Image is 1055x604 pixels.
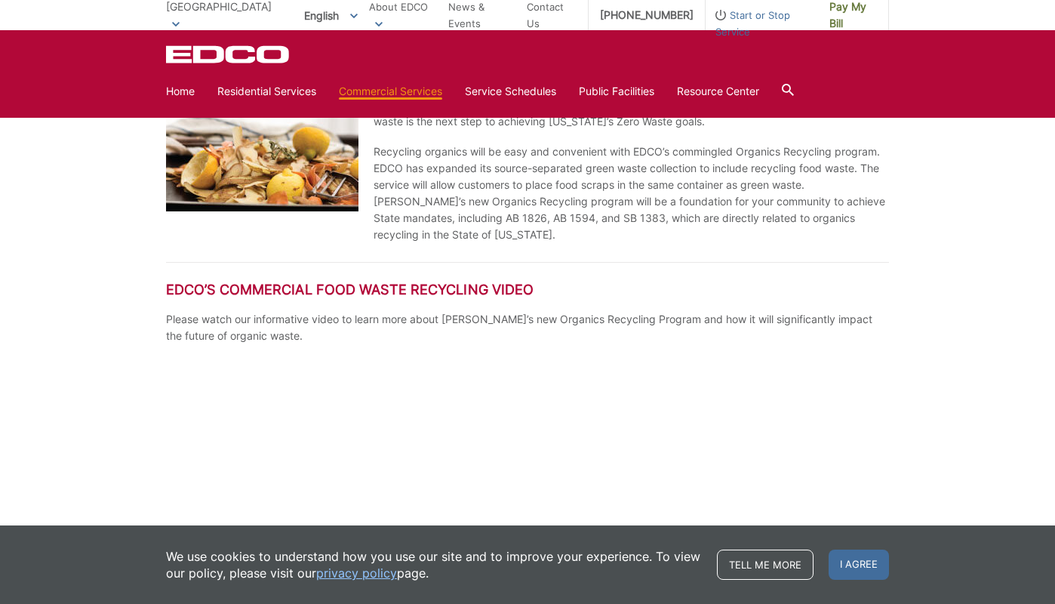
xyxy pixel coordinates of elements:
[166,358,512,553] iframe: Commercial Food Waste Recycling
[166,83,195,100] a: Home
[829,550,889,580] span: I agree
[465,83,556,100] a: Service Schedules
[166,80,358,211] img: Food scraps
[677,83,759,100] a: Resource Center
[374,143,889,243] p: Recycling organics will be easy and convenient with EDCO’s commingled Organics Recycling program....
[717,550,814,580] a: Tell me more
[339,83,442,100] a: Commercial Services
[166,282,889,298] h2: EDCO’s Commercial Food Waste Recycling Video
[579,83,654,100] a: Public Facilities
[293,3,369,28] span: English
[166,548,702,581] p: We use cookies to understand how you use our site and to improve your experience. To view our pol...
[166,45,291,63] a: EDCD logo. Return to the homepage.
[316,565,397,581] a: privacy policy
[217,83,316,100] a: Residential Services
[166,311,889,344] p: Please watch our informative video to learn more about [PERSON_NAME]’s new Organics Recycling Pro...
